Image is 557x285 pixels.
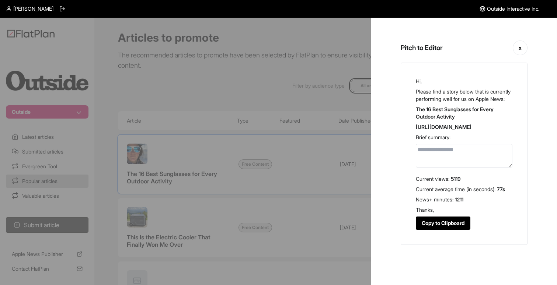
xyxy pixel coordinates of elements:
[6,5,53,13] a: [PERSON_NAME]
[416,196,512,203] p: News+ minutes:
[455,196,463,203] span: 1211
[416,78,512,85] p: Hi,
[451,176,461,182] span: 5119
[416,206,512,214] p: Thanks,
[401,43,443,53] h3: Pitch to Editor
[416,175,512,183] p: Current views:
[416,124,471,130] a: [URL][DOMAIN_NAME]
[497,186,505,192] span: 77 s
[513,41,528,55] button: x
[416,186,512,193] p: Current average time (in seconds):
[487,5,539,13] span: Outside Interactive Inc.
[416,106,512,120] p: The 16 Best Sunglasses for Every Outdoor Activity
[416,134,512,141] p: Brief summary:
[416,88,512,103] p: Please find a story below that is currently performing well for us on Apple News:
[13,5,53,13] span: [PERSON_NAME]
[416,217,470,230] button: Copy to Clipboard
